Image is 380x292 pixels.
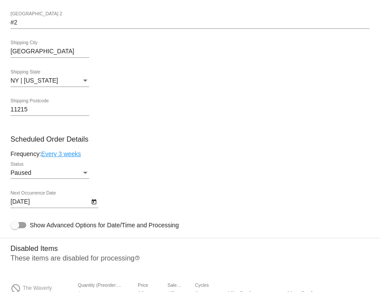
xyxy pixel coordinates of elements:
p: These items are disabled for processing [10,254,370,266]
span: NY | [US_STATE] [10,77,58,84]
mat-icon: help_outline [135,255,140,266]
mat-select: Shipping State [10,77,89,84]
input: Shipping Postcode [10,106,89,113]
span: Paused [10,169,31,176]
input: Next Occurrence Date [10,198,89,205]
a: Every 3 weeks [41,150,81,157]
h3: Scheduled Order Details [10,135,370,143]
mat-select: Status [10,170,89,177]
button: Open calendar [89,197,98,206]
input: Shipping Street 2 [10,19,370,26]
div: Frequency: [10,150,370,157]
h3: Disabled Items [10,238,370,253]
input: Shipping City [10,48,89,55]
span: Show Advanced Options for Date/Time and Processing [30,221,179,229]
